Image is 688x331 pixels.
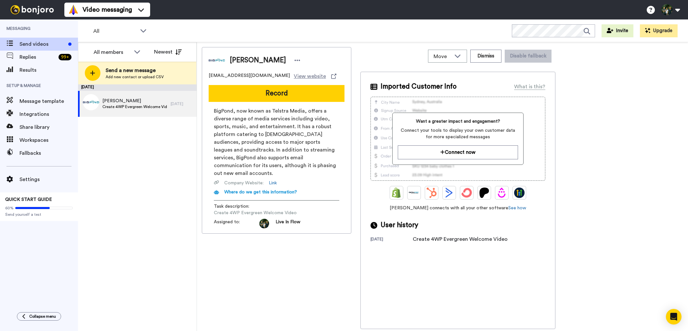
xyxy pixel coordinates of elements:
[276,219,300,228] span: Live In Flow
[19,136,78,144] span: Workspaces
[294,72,326,80] span: View website
[398,127,518,140] span: Connect your tools to display your own customer data for more specialized messages
[224,180,264,186] span: Company Website :
[19,66,78,74] span: Results
[83,94,99,110] img: b08910f0-3d1b-4ec6-97ef-0e09b0bafe72.jpg
[413,235,508,243] div: Create 4WP Evergreen Welcome Video
[19,53,56,61] span: Replies
[426,188,437,198] img: Hubspot
[19,176,78,183] span: Settings
[398,118,518,125] span: Want a greater impact and engagement?
[224,190,297,194] span: Where do we get this information?
[19,40,66,48] span: Send videos
[461,188,472,198] img: ConvertKit
[214,107,339,177] span: BigPond, now known as Telstra Media, offers a diverse range of media services including video, sp...
[19,110,78,118] span: Integrations
[666,309,682,325] div: Open Intercom Messenger
[214,219,259,228] span: Assigned to:
[602,24,633,37] button: Invite
[17,312,61,321] button: Collapse menu
[444,188,454,198] img: ActiveCampaign
[409,188,419,198] img: Ontraport
[294,72,336,80] a: View website
[171,101,193,106] div: [DATE]
[68,5,79,15] img: vm-color.svg
[19,149,78,157] span: Fallbacks
[514,83,545,91] div: What is this?
[102,104,167,109] span: Create 4WP Evergreen Welcome Video
[106,67,164,74] span: Send a new message
[370,237,413,243] div: [DATE]
[5,212,73,217] span: Send yourself a test
[214,210,297,216] span: Create 4WP Evergreen Welcome Video
[497,188,507,198] img: Drip
[398,145,518,159] button: Connect now
[214,203,259,210] span: Task description :
[93,27,137,35] span: All
[58,54,71,60] div: 99 +
[381,82,457,92] span: Imported Customer Info
[381,220,418,230] span: User history
[29,314,56,319] span: Collapse menu
[5,197,52,202] span: QUICK START GUIDE
[106,74,164,80] span: Add new contact or upload CSV
[209,72,290,80] span: [EMAIL_ADDRESS][DOMAIN_NAME]
[505,50,552,63] button: Disable fallback
[259,219,269,228] img: 0d943135-5d5e-4e5e-b8b7-f9a5d3d10a15-1598330493.jpg
[83,5,132,14] span: Video messaging
[102,98,167,104] span: [PERSON_NAME]
[391,188,402,198] img: Shopify
[514,188,525,198] img: GoHighLevel
[508,206,526,210] a: See how
[434,53,451,60] span: Move
[5,205,14,211] span: 60%
[230,55,286,65] span: [PERSON_NAME]
[370,205,545,211] span: [PERSON_NAME] connects with all your other software
[209,52,225,68] img: Image of Tanja Bird
[19,97,78,105] span: Message template
[149,45,187,58] button: Newest
[78,84,197,91] div: [DATE]
[269,180,277,186] a: Link
[470,50,501,63] button: Dismiss
[94,48,131,56] div: All members
[209,85,344,102] button: Record
[479,188,489,198] img: Patreon
[8,5,57,14] img: bj-logo-header-white.svg
[19,123,78,131] span: Share library
[640,24,678,37] button: Upgrade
